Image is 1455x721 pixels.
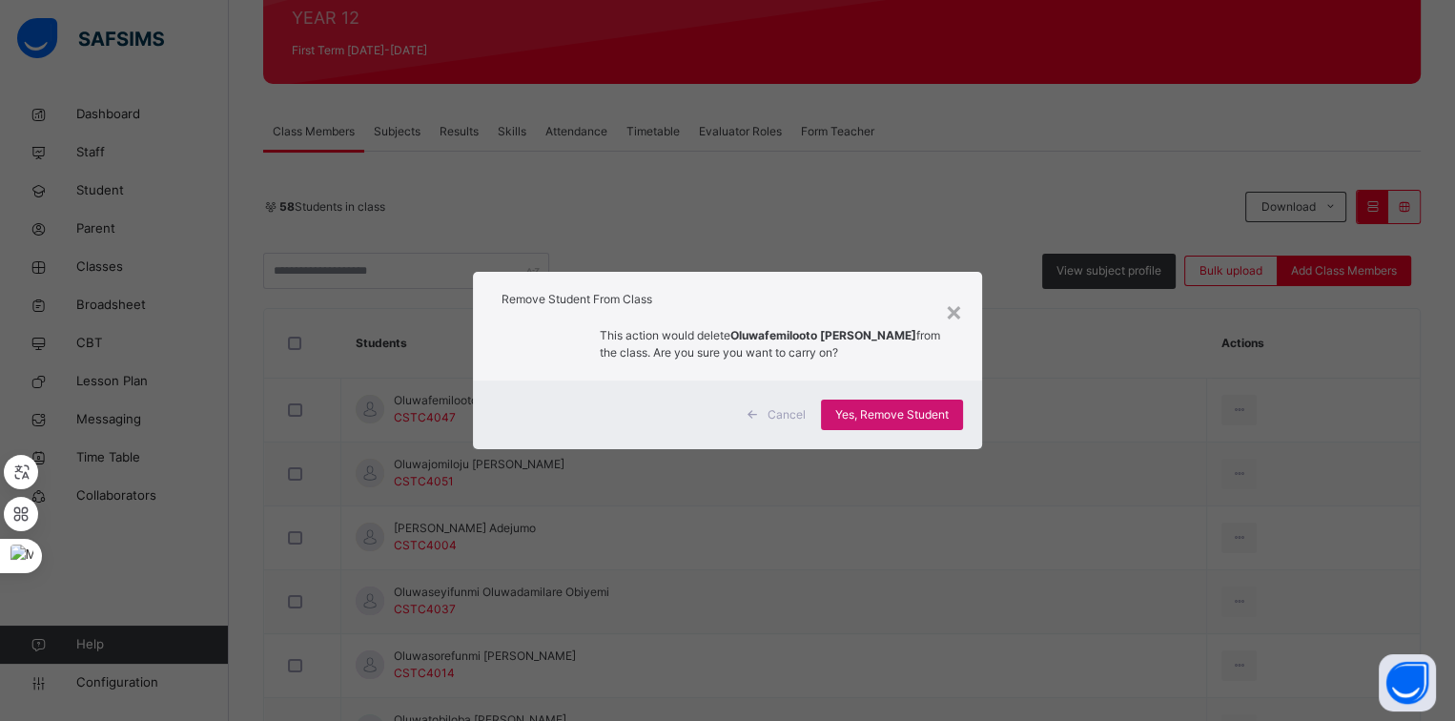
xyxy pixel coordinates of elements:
[730,328,916,342] strong: Oluwafemilooto [PERSON_NAME]
[600,327,954,361] p: This action would delete from the class. Are you sure you want to carry on?
[1379,654,1436,711] button: Open asap
[945,291,963,331] div: ×
[835,406,949,423] span: Yes, Remove Student
[768,406,806,423] span: Cancel
[502,291,953,308] h1: Remove Student From Class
